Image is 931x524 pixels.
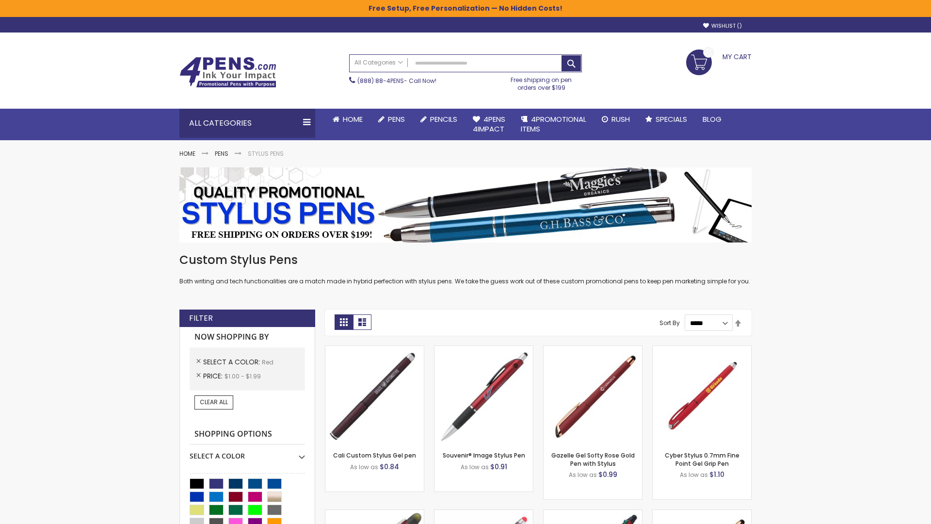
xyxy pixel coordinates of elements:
a: 4Pens4impact [465,109,513,140]
span: $0.91 [490,462,507,472]
a: Souvenir® Image Stylus Pen-Red [434,345,533,354]
span: - Call Now! [357,77,436,85]
a: Souvenir® Jalan Highlighter Stylus Pen Combo-Red [325,509,424,518]
span: Clear All [200,398,228,406]
span: Red [262,358,273,366]
span: All Categories [354,59,403,66]
a: Rush [594,109,638,130]
span: 4Pens 4impact [473,114,505,134]
a: Cali Custom Stylus Gel pen [333,451,416,459]
a: Orbitor 4 Color Assorted Ink Metallic Stylus Pens-Red [544,509,642,518]
img: Gazelle Gel Softy Rose Gold Pen with Stylus-Red [544,346,642,444]
span: Select A Color [203,357,262,367]
strong: Now Shopping by [190,327,305,347]
span: As low as [680,471,708,479]
span: As low as [350,463,378,471]
span: Pencils [430,114,457,124]
a: Clear All [194,395,233,409]
span: $0.99 [598,470,617,479]
img: Cyber Stylus 0.7mm Fine Point Gel Grip Pen-Red [653,346,751,444]
a: Home [179,149,195,158]
a: Specials [638,109,695,130]
span: $0.84 [380,462,399,472]
a: 4PROMOTIONALITEMS [513,109,594,140]
a: Gazelle Gel Softy Rose Gold Pen with Stylus [551,451,635,467]
strong: Filter [189,313,213,324]
span: Rush [611,114,630,124]
a: Wishlist [703,22,742,30]
strong: Stylus Pens [248,149,284,158]
span: Specials [656,114,687,124]
span: $1.10 [709,470,724,479]
span: As low as [461,463,489,471]
img: Stylus Pens [179,167,752,243]
img: Cali Custom Stylus Gel pen-Red [325,346,424,444]
a: Souvenir® Image Stylus Pen [443,451,525,459]
span: $1.00 - $1.99 [225,372,261,380]
a: (888) 88-4PENS [357,77,404,85]
a: Pens [215,149,228,158]
a: Pens [370,109,413,130]
a: Cyber Stylus 0.7mm Fine Point Gel Grip Pen [665,451,739,467]
span: Pens [388,114,405,124]
a: Blog [695,109,729,130]
a: Islander Softy Gel with Stylus - ColorJet Imprint-Red [434,509,533,518]
a: Home [325,109,370,130]
strong: Grid [335,314,353,330]
div: Both writing and tech functionalities are a match made in hybrid perfection with stylus pens. We ... [179,252,752,286]
a: Pencils [413,109,465,130]
label: Sort By [659,319,680,327]
span: 4PROMOTIONAL ITEMS [521,114,586,134]
div: All Categories [179,109,315,138]
span: Price [203,371,225,381]
img: 4Pens Custom Pens and Promotional Products [179,57,276,88]
h1: Custom Stylus Pens [179,252,752,268]
span: As low as [569,471,597,479]
span: Home [343,114,363,124]
div: Select A Color [190,444,305,461]
a: All Categories [350,55,408,71]
a: Cyber Stylus 0.7mm Fine Point Gel Grip Pen-Red [653,345,751,354]
a: Gazelle Gel Softy Rose Gold Pen with Stylus - ColorJet-Red [653,509,751,518]
a: Gazelle Gel Softy Rose Gold Pen with Stylus-Red [544,345,642,354]
a: Cali Custom Stylus Gel pen-Red [325,345,424,354]
span: Blog [703,114,722,124]
div: Free shipping on pen orders over $199 [501,72,582,92]
img: Souvenir® Image Stylus Pen-Red [434,346,533,444]
strong: Shopping Options [190,424,305,445]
